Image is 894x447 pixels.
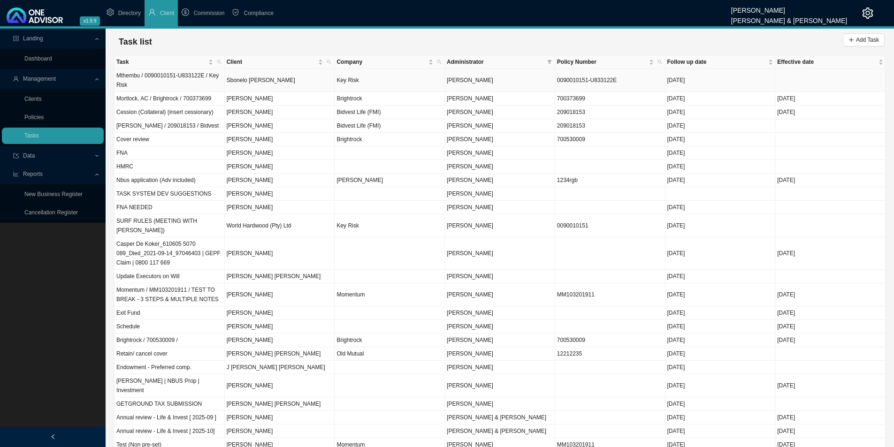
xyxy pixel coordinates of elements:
[115,397,225,411] td: GETGROUND TAX SUBMISSION
[665,361,776,374] td: [DATE]
[856,35,879,45] span: Add Task
[665,92,776,106] td: [DATE]
[665,69,776,92] td: [DATE]
[115,146,225,160] td: FNA
[447,177,493,183] span: [PERSON_NAME]
[437,60,442,64] span: search
[775,92,886,106] td: [DATE]
[13,76,19,82] span: user
[775,55,886,69] th: Effective date
[115,361,225,374] td: Endowment - Preferred comp.
[335,283,445,306] td: Momentum
[115,333,225,347] td: Brightrock / 700530009 /
[335,92,445,106] td: Brightrock
[335,133,445,146] td: Brightrock
[225,283,335,306] td: [PERSON_NAME]
[555,283,665,306] td: MM103201911
[775,320,886,333] td: [DATE]
[447,323,493,330] span: [PERSON_NAME]
[775,283,886,306] td: [DATE]
[665,306,776,320] td: [DATE]
[447,150,493,156] span: [PERSON_NAME]
[447,364,493,371] span: [PERSON_NAME]
[665,397,776,411] td: [DATE]
[115,160,225,174] td: HMRC
[23,152,35,159] span: Data
[665,374,776,397] td: [DATE]
[665,333,776,347] td: [DATE]
[843,33,885,46] button: Add Task
[225,201,335,214] td: [PERSON_NAME]
[244,10,273,16] span: Compliance
[775,411,886,424] td: [DATE]
[447,190,493,197] span: [PERSON_NAME]
[665,347,776,361] td: [DATE]
[24,55,52,62] a: Dashboard
[225,397,335,411] td: [PERSON_NAME] [PERSON_NAME]
[115,237,225,270] td: Casper De Koker_610605 5070 089_Died_2021-09-14_97046403 | GEPF Claim | 0800 117 669
[225,106,335,119] td: [PERSON_NAME]
[447,222,493,229] span: [PERSON_NAME]
[665,106,776,119] td: [DATE]
[335,106,445,119] td: Bidvest Life (FMI)
[665,283,776,306] td: [DATE]
[665,320,776,333] td: [DATE]
[225,119,335,133] td: [PERSON_NAME]
[447,77,493,83] span: [PERSON_NAME]
[447,57,543,67] span: Administrator
[115,374,225,397] td: [PERSON_NAME] | NBUS Prop | Investment
[545,55,554,68] span: filter
[336,57,427,67] span: Company
[115,119,225,133] td: [PERSON_NAME] / 209018153 / Bidvest
[23,76,56,82] span: Management
[215,55,223,68] span: search
[148,8,156,16] span: user
[225,160,335,174] td: [PERSON_NAME]
[225,92,335,106] td: [PERSON_NAME]
[447,204,493,211] span: [PERSON_NAME]
[115,92,225,106] td: Mortlock, AC / Brightrock / 700373699
[447,95,493,102] span: [PERSON_NAME]
[777,57,877,67] span: Effective date
[227,57,317,67] span: Client
[447,350,493,357] span: [PERSON_NAME]
[217,60,222,64] span: search
[447,250,493,257] span: [PERSON_NAME]
[160,10,175,16] span: Client
[656,55,664,68] span: search
[80,16,100,26] span: v1.9.9
[24,191,83,197] a: New Business Register
[555,119,665,133] td: 209018153
[119,37,152,46] span: Task list
[225,306,335,320] td: [PERSON_NAME]
[555,69,665,92] td: 0090010151-U833122E
[335,174,445,187] td: [PERSON_NAME]
[775,333,886,347] td: [DATE]
[24,114,44,121] a: Policies
[115,55,225,69] th: Task
[225,146,335,160] td: [PERSON_NAME]
[115,283,225,306] td: Momentum / MM103201911 / TEST TO BREAK - 3 STEPS & MULTIPLE NOTES
[115,411,225,424] td: Annual review - Life & Invest [ 2025-09 ]
[225,187,335,201] td: [PERSON_NAME]
[115,187,225,201] td: TASK SYSTEM DEV SUGGESTIONS
[555,174,665,187] td: 1234rgb
[447,273,493,280] span: [PERSON_NAME]
[657,60,662,64] span: search
[775,174,886,187] td: [DATE]
[335,55,445,69] th: Company
[232,8,239,16] span: safety
[555,347,665,361] td: 12212235
[555,92,665,106] td: 700373699
[775,306,886,320] td: [DATE]
[225,214,335,237] td: World Hardwood (Pty) Ltd
[325,55,333,68] span: search
[555,333,665,347] td: 700530009
[435,55,443,68] span: search
[13,153,19,159] span: import
[115,201,225,214] td: FNA NEEDED
[225,424,335,438] td: [PERSON_NAME]
[225,174,335,187] td: [PERSON_NAME]
[555,133,665,146] td: 700530009
[555,106,665,119] td: 209018153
